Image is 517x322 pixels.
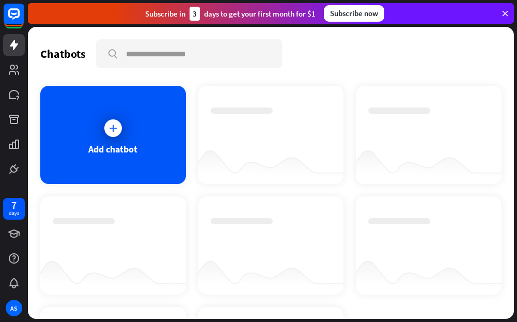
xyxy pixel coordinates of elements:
div: Subscribe in days to get your first month for $1 [145,7,316,21]
a: 7 days [3,198,25,220]
div: AS [6,300,22,316]
div: 3 [190,7,200,21]
div: days [9,210,19,217]
div: 7 [11,201,17,210]
div: Chatbots [40,47,86,61]
button: Open LiveChat chat widget [8,4,39,35]
div: Add chatbot [88,143,137,155]
div: Subscribe now [324,5,384,22]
